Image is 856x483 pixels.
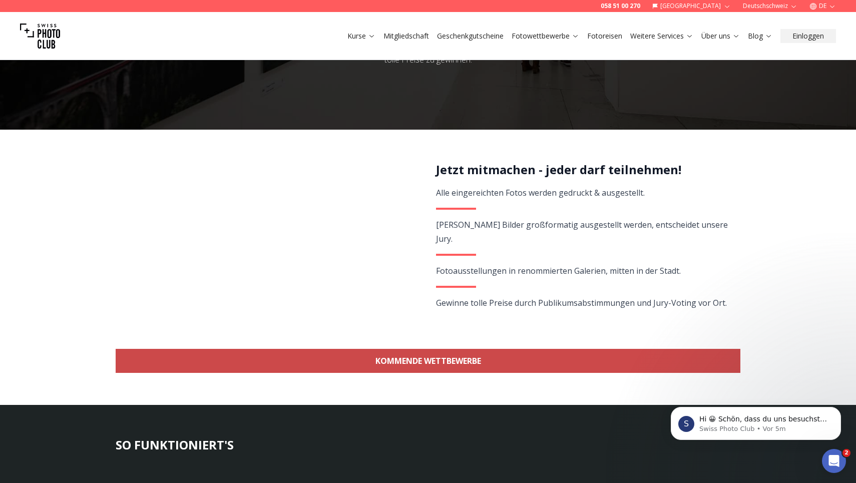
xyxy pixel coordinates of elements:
[583,29,626,43] button: Fotoreisen
[630,31,693,41] a: Weitere Services
[822,449,846,473] iframe: Intercom live chat
[780,29,836,43] button: Einloggen
[842,449,850,457] span: 2
[379,29,433,43] button: Mitgliedschaft
[697,29,744,43] button: Über uns
[116,349,740,373] a: KOMMENDE WETTBEWERBE
[508,29,583,43] button: Fotowettbewerbe
[436,219,728,244] span: [PERSON_NAME] Bilder großformatig ausgestellt werden, entscheidet unsere Jury.
[601,2,640,10] a: 058 51 00 270
[433,29,508,43] button: Geschenkgutscheine
[512,31,579,41] a: Fotowettbewerbe
[116,437,740,453] h3: SO FUNKTIONIERT'S
[587,31,622,41] a: Fotoreisen
[44,80,173,89] p: Message from Swiss Photo Club, sent Vor 5m
[437,31,504,41] a: Geschenkgutscheine
[436,265,681,276] span: Fotoausstellungen in renommierten Galerien, mitten in der Stadt.
[626,29,697,43] button: Weitere Services
[383,31,429,41] a: Mitgliedschaft
[656,344,856,456] iframe: Intercom notifications Nachricht
[701,31,740,41] a: Über uns
[343,29,379,43] button: Kurse
[44,70,173,80] p: Hi 😀 Schön, dass du uns besuchst. Stell' uns gerne jederzeit Fragen oder hinterlasse ein Feedback.
[748,31,772,41] a: Blog
[436,187,645,198] span: Alle eingereichten Fotos werden gedruckt & ausgestellt.
[436,297,727,308] span: Gewinne tolle Preise durch Publikumsabstimmungen und Jury-Voting vor Ort.
[20,16,60,56] img: Swiss photo club
[436,162,729,178] h2: Jetzt mitmachen - jeder darf teilnehmen!
[744,29,776,43] button: Blog
[23,72,39,88] div: Profile image for Swiss Photo Club
[347,31,375,41] a: Kurse
[15,63,185,96] div: message notification from Swiss Photo Club, Vor 5m. Hi 😀 Schön, dass du uns besuchst. Stell' uns ...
